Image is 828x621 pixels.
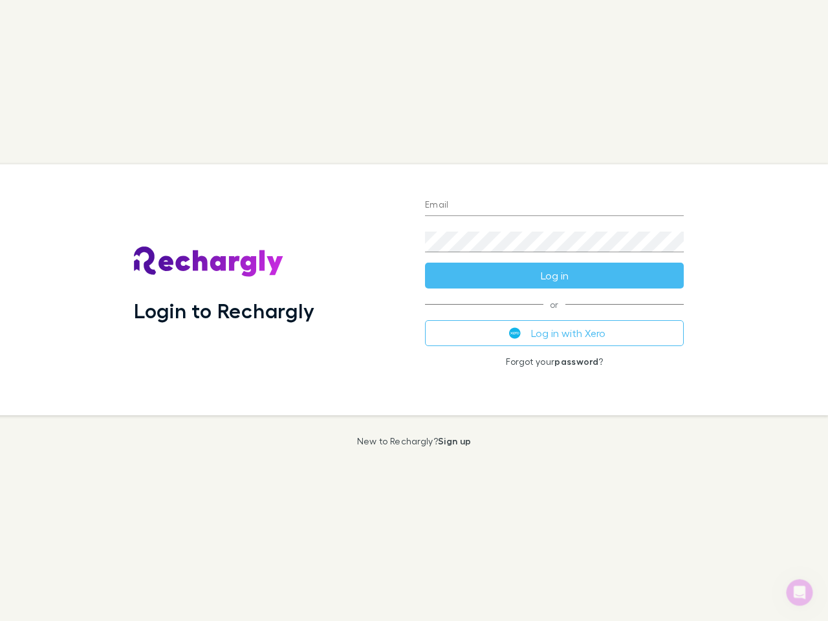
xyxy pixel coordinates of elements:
a: password [554,356,598,367]
img: Xero's logo [509,327,521,339]
button: Log in with Xero [425,320,684,346]
button: Log in [425,263,684,289]
iframe: Intercom live chat [784,577,815,608]
p: Forgot your ? [425,356,684,367]
h1: Login to Rechargly [134,298,314,323]
p: New to Rechargly? [357,436,472,446]
span: or [425,304,684,305]
a: Sign up [438,435,471,446]
img: Rechargly's Logo [134,246,284,278]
